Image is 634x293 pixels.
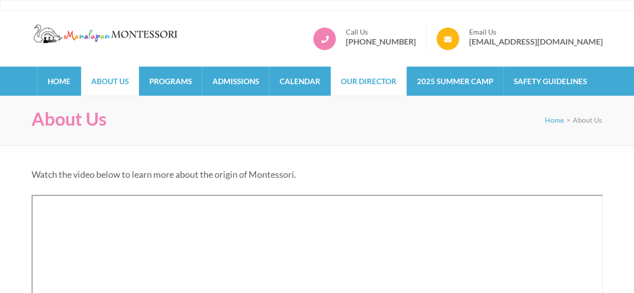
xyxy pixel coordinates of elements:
p: Watch the video below to learn more about the origin of Montessori. [32,167,603,181]
img: Manalapan Montessori – #1 Rated Child Day Care Center in Manalapan NJ [32,23,182,45]
span: > [566,116,570,124]
a: Our Director [331,67,406,96]
a: Home [38,67,81,96]
span: Email Us [469,28,603,37]
a: About Us [81,67,139,96]
a: 2025 Summer Camp [407,67,503,96]
a: Calendar [270,67,330,96]
a: Admissions [202,67,269,96]
a: [EMAIL_ADDRESS][DOMAIN_NAME] [469,37,603,47]
a: [PHONE_NUMBER] [346,37,416,47]
a: Safety Guidelines [504,67,597,96]
span: Call Us [346,28,416,37]
a: Programs [139,67,202,96]
a: Home [545,116,564,124]
h1: About Us [32,108,107,130]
